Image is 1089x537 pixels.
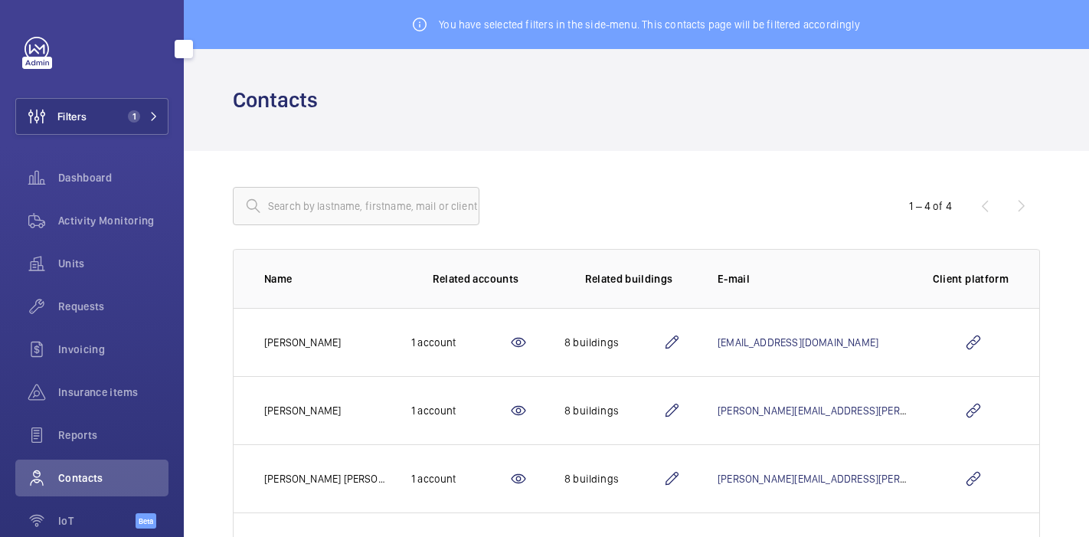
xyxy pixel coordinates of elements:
p: E-mail [718,271,908,287]
p: Related accounts [433,271,519,287]
span: 1 [128,110,140,123]
div: 8 buildings [564,335,662,350]
span: Insurance items [58,385,168,400]
div: 8 buildings [564,471,662,486]
p: [PERSON_NAME] [PERSON_NAME] [264,471,387,486]
span: Reports [58,427,168,443]
a: [PERSON_NAME][EMAIL_ADDRESS][PERSON_NAME][DOMAIN_NAME] [718,404,1032,417]
div: 1 account [411,403,509,418]
span: Filters [57,109,87,124]
input: Search by lastname, firstname, mail or client [233,187,479,225]
div: 1 – 4 of 4 [909,198,952,214]
div: 1 account [411,471,509,486]
span: Units [58,256,168,271]
div: 8 buildings [564,403,662,418]
p: Name [264,271,387,287]
p: Client platform [933,271,1009,287]
span: Invoicing [58,342,168,357]
a: [PERSON_NAME][EMAIL_ADDRESS][PERSON_NAME][DOMAIN_NAME] [718,473,1032,485]
p: [PERSON_NAME] [264,335,341,350]
a: [EMAIL_ADDRESS][DOMAIN_NAME] [718,336,878,349]
p: Related buildings [585,271,673,287]
h1: Contacts [233,86,327,114]
div: 1 account [411,335,509,350]
span: Requests [58,299,168,314]
span: Dashboard [58,170,168,185]
button: Filters1 [15,98,168,135]
span: Contacts [58,470,168,486]
p: [PERSON_NAME] [264,403,341,418]
span: IoT [58,513,136,529]
span: Beta [136,513,156,529]
span: Activity Monitoring [58,213,168,228]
